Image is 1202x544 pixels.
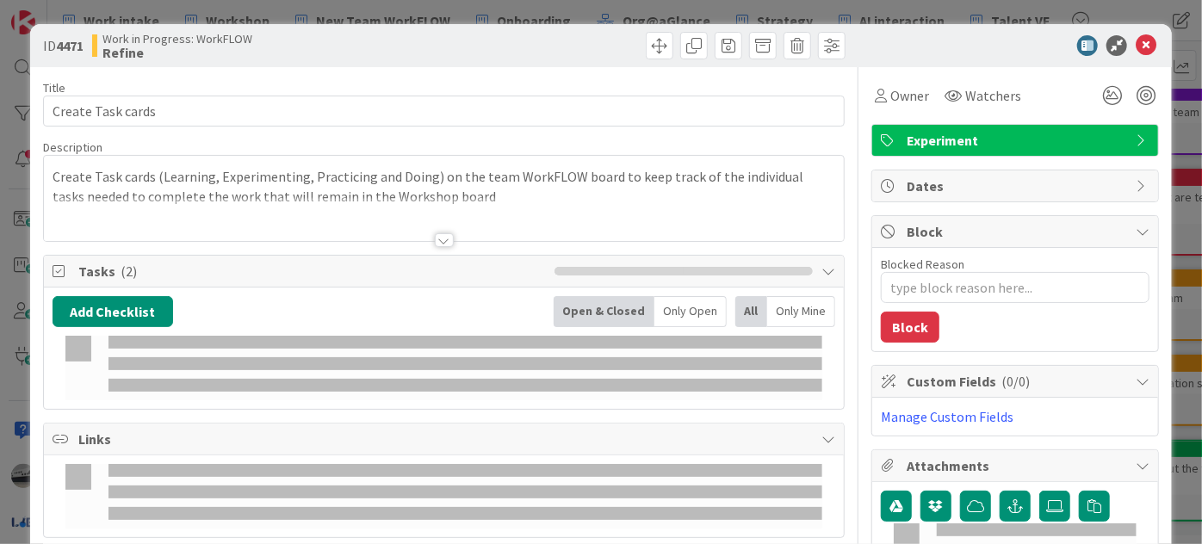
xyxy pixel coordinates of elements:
[881,408,1013,425] a: Manage Custom Fields
[78,261,546,281] span: Tasks
[907,371,1127,392] span: Custom Fields
[102,32,252,46] span: Work in Progress: WorkFLOW
[1001,373,1030,390] span: ( 0/0 )
[53,167,835,206] p: Create Task cards (Learning, Experimenting, Practicing and Doing) on the team WorkFLOW board to k...
[43,80,65,96] label: Title
[43,35,84,56] span: ID
[56,37,84,54] b: 4471
[735,296,767,327] div: All
[53,296,173,327] button: Add Checklist
[907,176,1127,196] span: Dates
[767,296,835,327] div: Only Mine
[43,139,102,155] span: Description
[43,96,845,127] input: type card name here...
[965,85,1021,106] span: Watchers
[554,296,654,327] div: Open & Closed
[907,130,1127,151] span: Experiment
[78,429,813,449] span: Links
[907,455,1127,476] span: Attachments
[102,46,252,59] b: Refine
[881,312,939,343] button: Block
[654,296,727,327] div: Only Open
[881,257,964,272] label: Blocked Reason
[907,221,1127,242] span: Block
[121,263,137,280] span: ( 2 )
[890,85,929,106] span: Owner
